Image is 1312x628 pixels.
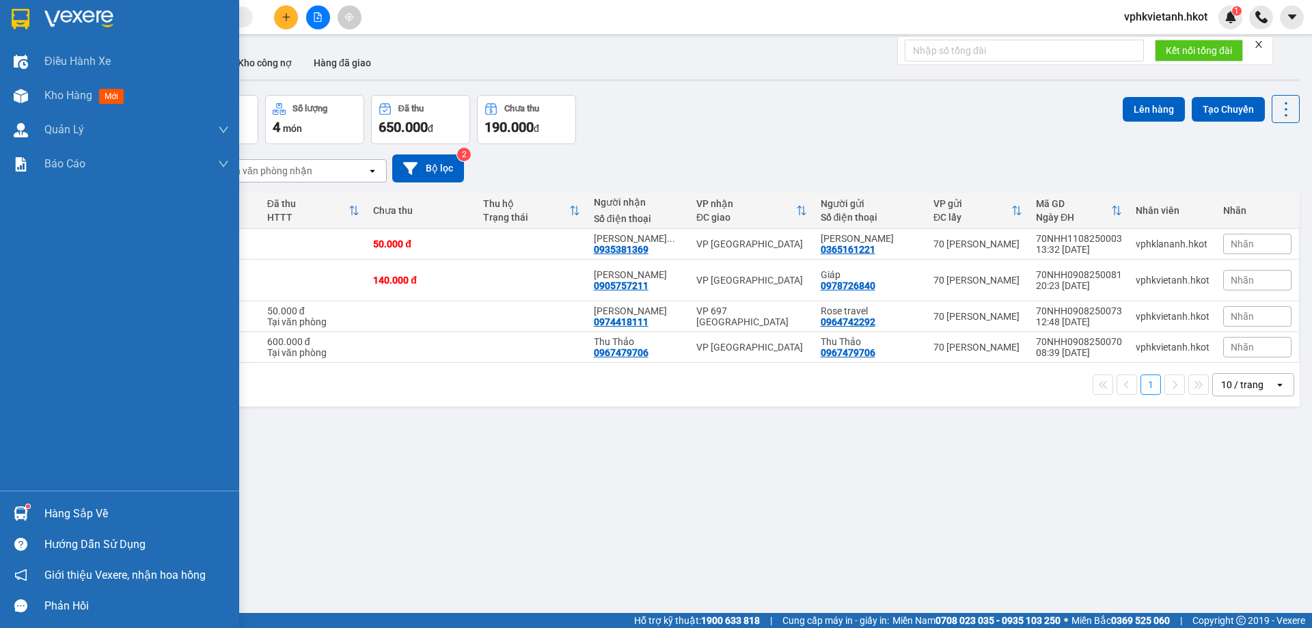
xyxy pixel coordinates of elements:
[1192,97,1265,122] button: Tạo Chuyến
[428,123,433,134] span: đ
[267,305,359,316] div: 50.000 đ
[1036,347,1122,358] div: 08:39 [DATE]
[313,12,323,22] span: file-add
[892,613,1061,628] span: Miền Nam
[1231,311,1254,322] span: Nhãn
[14,569,27,582] span: notification
[696,198,796,209] div: VP nhận
[44,155,85,172] span: Báo cáo
[1231,342,1254,353] span: Nhãn
[14,599,27,612] span: message
[689,193,814,229] th: Toggle SortBy
[594,244,648,255] div: 0935381369
[483,198,569,209] div: Thu hộ
[1286,11,1298,23] span: caret-down
[218,124,229,135] span: down
[696,212,796,223] div: ĐC giao
[927,193,1029,229] th: Toggle SortBy
[933,238,1022,249] div: 70 [PERSON_NAME]
[821,269,920,280] div: Giáp
[373,238,469,249] div: 50.000 đ
[1111,615,1170,626] strong: 0369 525 060
[1232,6,1242,16] sup: 1
[1036,336,1122,347] div: 70NHH0908250070
[1036,280,1122,291] div: 20:23 [DATE]
[634,613,760,628] span: Hỗ trợ kỹ thuật:
[14,55,28,69] img: warehouse-icon
[1274,379,1285,390] svg: open
[821,305,920,316] div: Rose travel
[282,12,291,22] span: plus
[1136,275,1209,286] div: vphkvietanh.hkot
[933,198,1011,209] div: VP gửi
[1113,8,1218,25] span: vphkvietanh.hkot
[534,123,539,134] span: đ
[933,342,1022,353] div: 70 [PERSON_NAME]
[1071,613,1170,628] span: Miền Bắc
[1166,43,1232,58] span: Kết nối tổng đài
[267,316,359,327] div: Tại văn phòng
[933,275,1022,286] div: 70 [PERSON_NAME]
[99,89,124,104] span: mới
[457,148,471,161] sup: 2
[1221,378,1263,392] div: 10 / trang
[1136,238,1209,249] div: vphklananh.hkot
[1231,275,1254,286] span: Nhãn
[821,336,920,347] div: Thu Thảo
[696,275,807,286] div: VP [GEOGRAPHIC_DATA]
[373,205,469,216] div: Chưa thu
[821,347,875,358] div: 0967479706
[1155,40,1243,62] button: Kết nối tổng đài
[379,119,428,135] span: 650.000
[392,154,464,182] button: Bộ lọc
[782,613,889,628] span: Cung cấp máy in - giấy in:
[1136,205,1209,216] div: Nhân viên
[1254,40,1263,49] span: close
[14,538,27,551] span: question-circle
[218,164,312,178] div: Chọn văn phòng nhận
[1036,305,1122,316] div: 70NHH0908250073
[44,596,229,616] div: Phản hồi
[267,347,359,358] div: Tại văn phòng
[1036,198,1111,209] div: Mã GD
[26,504,30,508] sup: 1
[1280,5,1304,29] button: caret-down
[14,123,28,137] img: warehouse-icon
[821,233,920,244] div: Tường Vi
[14,89,28,103] img: warehouse-icon
[935,615,1061,626] strong: 0708 023 035 - 0935 103 250
[821,198,920,209] div: Người gửi
[44,504,229,524] div: Hàng sắp về
[12,9,29,29] img: logo-vxr
[1036,244,1122,255] div: 13:32 [DATE]
[373,275,469,286] div: 140.000 đ
[14,506,28,521] img: warehouse-icon
[594,269,683,280] div: Ngọc Ý
[821,316,875,327] div: 0964742292
[265,95,364,144] button: Số lượng4món
[696,305,807,327] div: VP 697 [GEOGRAPHIC_DATA]
[477,95,576,144] button: Chưa thu190.000đ
[344,12,354,22] span: aim
[484,119,534,135] span: 190.000
[1180,613,1182,628] span: |
[371,95,470,144] button: Đã thu650.000đ
[1123,97,1185,122] button: Lên hàng
[594,233,683,244] div: Nguyễn Thanh Bình
[218,159,229,169] span: down
[476,193,586,229] th: Toggle SortBy
[1036,269,1122,280] div: 70NHH0908250081
[44,566,206,584] span: Giới thiệu Vexere, nhận hoa hồng
[594,197,683,208] div: Người nhận
[483,212,569,223] div: Trạng thái
[267,336,359,347] div: 600.000 đ
[1255,11,1268,23] img: phone-icon
[274,5,298,29] button: plus
[283,123,302,134] span: món
[398,104,424,113] div: Đã thu
[44,534,229,555] div: Hướng dẫn sử dụng
[821,244,875,255] div: 0365161221
[1136,342,1209,353] div: vphkvietanh.hkot
[821,280,875,291] div: 0978726840
[933,212,1011,223] div: ĐC lấy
